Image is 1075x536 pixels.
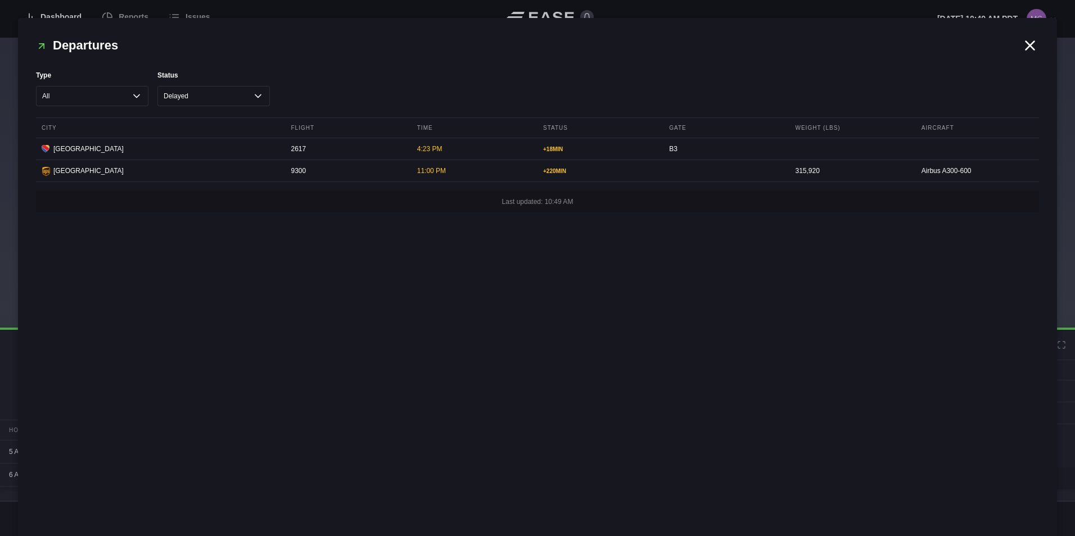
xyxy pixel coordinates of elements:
[157,70,270,80] label: Status
[916,118,1039,138] div: Aircraft
[922,167,972,175] span: Airbus A300-600
[36,191,1039,212] div: Last updated: 10:49 AM
[669,145,677,153] span: B3
[53,166,124,176] span: [GEOGRAPHIC_DATA]
[417,145,442,153] span: 4:23 PM
[36,118,283,138] div: City
[796,167,820,175] span: 315,920
[537,118,661,138] div: Status
[286,118,409,138] div: Flight
[663,118,787,138] div: Gate
[412,118,535,138] div: Time
[543,145,655,153] div: + 18 MIN
[790,118,913,138] div: Weight (lbs)
[36,36,1021,54] h2: Departures
[53,144,124,154] span: [GEOGRAPHIC_DATA]
[36,70,148,80] label: Type
[543,167,655,175] div: + 220 MIN
[286,160,409,181] div: 9300
[286,138,409,160] div: 2617
[417,167,446,175] span: 11:00 PM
